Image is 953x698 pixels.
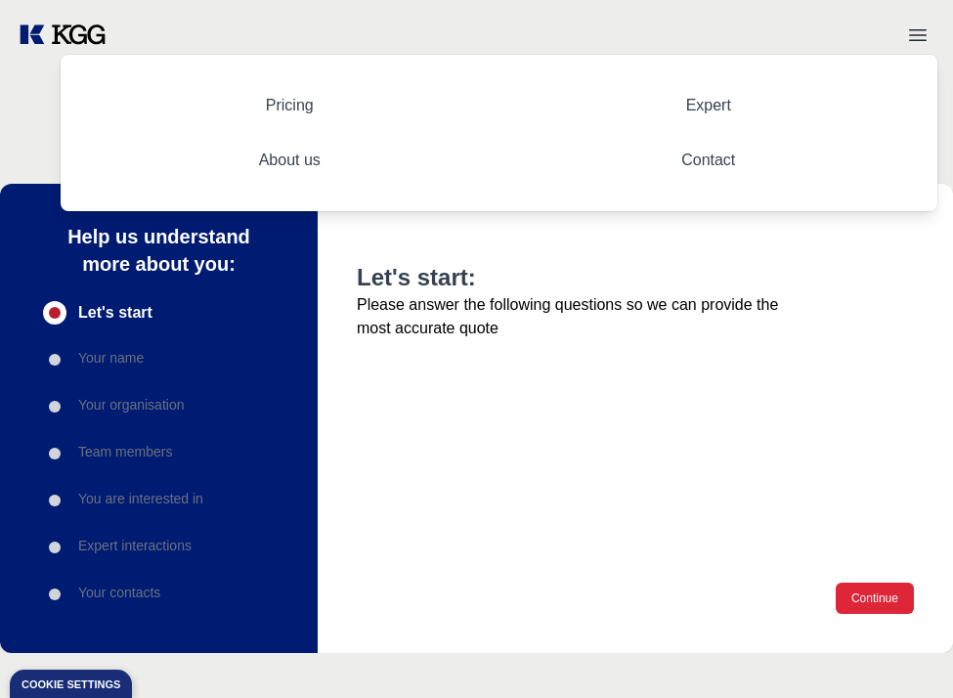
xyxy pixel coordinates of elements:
[43,223,275,278] p: Help us understand more about you:
[78,301,152,325] span: Let's start
[666,136,751,184] a: Contact
[43,301,275,606] div: Progress
[78,536,192,555] p: Expert interactions
[898,16,937,55] button: Open menu
[357,293,795,340] p: Please answer the following questions so we can provide the most accurate quote
[78,489,203,508] p: You are interested in
[357,262,795,293] h2: Let's start:
[243,136,336,184] a: About us
[78,395,184,414] p: Your organisation
[836,583,914,614] button: Continue
[16,20,121,51] a: KOL Knowledge Platform: Talk to Key External Experts (KEE)
[671,81,747,129] a: Expert
[78,583,160,602] p: Your contacts
[78,442,172,461] p: Team members
[250,81,329,129] a: Pricing
[78,348,144,368] p: Your name
[855,604,953,698] iframe: Chat Widget
[22,679,120,690] div: Cookie settings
